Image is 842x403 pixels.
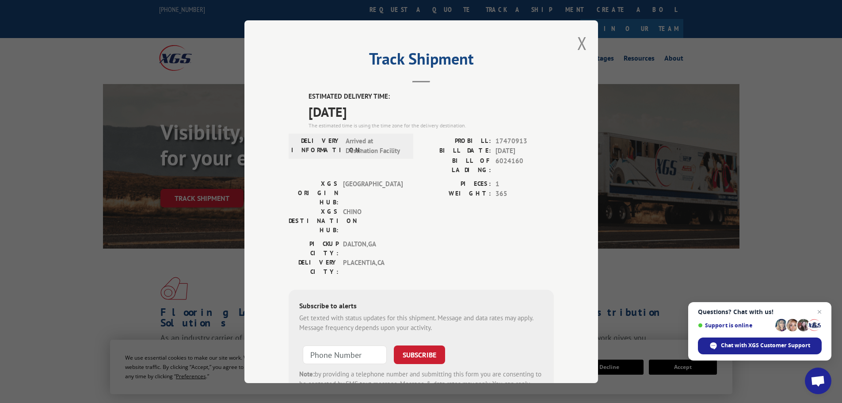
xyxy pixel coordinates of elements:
span: Arrived at Destination Facility [346,136,405,156]
span: 365 [495,189,554,199]
div: Get texted with status updates for this shipment. Message and data rates may apply. Message frequ... [299,313,543,333]
span: [DATE] [495,146,554,156]
div: The estimated time is using the time zone for the delivery destination. [309,121,554,129]
label: DELIVERY CITY: [289,257,339,276]
label: XGS ORIGIN HUB: [289,179,339,207]
span: CHINO [343,207,403,234]
label: PICKUP CITY: [289,239,339,257]
span: Questions? Chat with us! [698,308,822,315]
h2: Track Shipment [289,53,554,69]
div: Open chat [805,368,831,394]
span: 6024160 [495,156,554,174]
label: WEIGHT: [421,189,491,199]
label: BILL DATE: [421,146,491,156]
button: SUBSCRIBE [394,345,445,364]
span: PLACENTIA , CA [343,257,403,276]
label: XGS DESTINATION HUB: [289,207,339,234]
span: Close chat [814,307,825,317]
label: ESTIMATED DELIVERY TIME: [309,92,554,102]
label: PIECES: [421,179,491,189]
strong: Note: [299,369,315,378]
div: by providing a telephone number and submitting this form you are consenting to be contacted by SM... [299,369,543,399]
span: [DATE] [309,101,554,121]
label: DELIVERY INFORMATION: [291,136,341,156]
span: Chat with XGS Customer Support [721,342,810,349]
button: Close modal [577,31,587,55]
span: 17470913 [495,136,554,146]
span: Support is online [698,322,772,329]
div: Subscribe to alerts [299,300,543,313]
label: PROBILL: [421,136,491,146]
label: BILL OF LADING: [421,156,491,174]
span: 1 [495,179,554,189]
span: [GEOGRAPHIC_DATA] [343,179,403,207]
span: DALTON , GA [343,239,403,257]
div: Chat with XGS Customer Support [698,338,822,354]
input: Phone Number [303,345,387,364]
